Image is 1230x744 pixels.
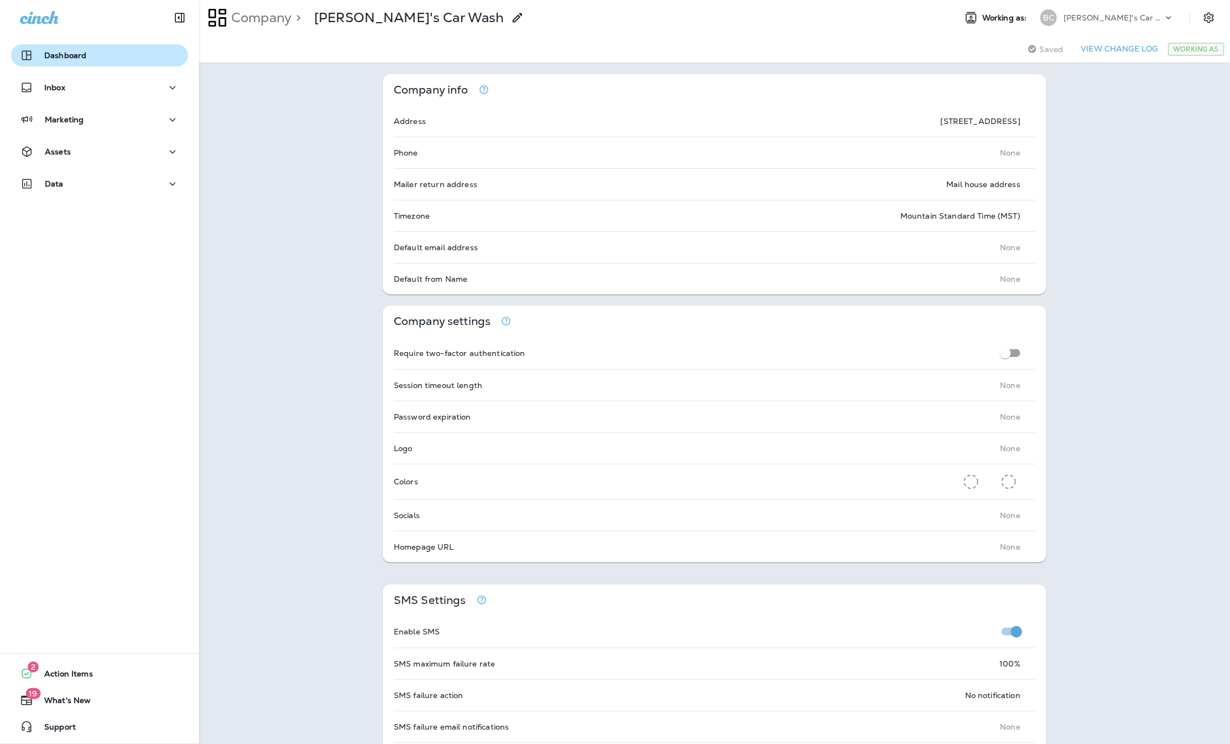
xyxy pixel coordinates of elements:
p: None [1000,542,1020,551]
p: SMS failure email notifications [394,722,509,731]
p: Company settings [394,317,491,326]
button: Marketing [11,108,188,131]
p: None [1000,511,1020,520]
p: [PERSON_NAME]'s Car Wash [314,9,504,26]
span: Action Items [33,669,93,683]
p: Mountain Standard Time (MST) [900,211,1020,220]
p: Assets [45,147,71,156]
p: Colors [394,477,418,486]
span: 2 [28,662,39,673]
div: Benny's Car Wash [314,9,504,26]
p: 100 % [999,659,1020,668]
p: Company info [394,85,468,95]
p: No notification [965,691,1020,700]
div: BC [1040,9,1057,26]
p: Require two-factor authentication [394,349,525,358]
p: Company [227,9,291,26]
p: None [1000,275,1020,283]
button: Assets [11,141,188,163]
p: Mailer return address [394,180,477,189]
button: Collapse Sidebar [164,7,195,29]
p: [STREET_ADDRESS] [941,117,1020,126]
p: Logo [394,444,413,453]
button: Primary Color [960,470,983,494]
p: None [1000,444,1020,453]
p: Marketing [45,115,84,124]
p: > [291,9,301,26]
p: None [1000,381,1020,390]
button: Inbox [11,76,188,99]
p: SMS maximum failure rate [394,659,495,668]
button: Secondary Color [997,470,1020,494]
p: Mail house address [946,180,1020,189]
button: 19What's New [11,689,188,711]
p: SMS failure action [394,691,463,700]
span: Working as: [982,13,1029,23]
div: Working As [1168,43,1224,56]
p: Socials [394,511,420,520]
p: None [1000,412,1020,421]
p: None [1000,148,1020,157]
p: Default email address [394,243,478,252]
button: Support [11,716,188,738]
button: 2Action Items [11,663,188,685]
span: 19 [25,688,40,699]
button: Dashboard [11,44,188,66]
p: Timezone [394,211,430,220]
button: Data [11,173,188,195]
p: Default from Name [394,275,467,283]
p: [PERSON_NAME]'s Car Wash [1064,13,1163,22]
p: None [1000,722,1020,731]
p: SMS Settings [394,596,466,605]
p: Data [45,179,64,188]
p: Password expiration [394,412,471,421]
span: Support [33,722,76,736]
p: Phone [394,148,418,157]
span: What's New [33,696,91,709]
button: View Change Log [1076,40,1162,58]
p: None [1000,243,1020,252]
span: Saved [1040,45,1064,54]
button: Settings [1199,8,1219,28]
p: Homepage URL [394,542,454,551]
p: Session timeout length [394,381,482,390]
p: Address [394,117,426,126]
p: Inbox [44,83,65,92]
p: Enable SMS [394,627,440,636]
p: Dashboard [44,51,86,60]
